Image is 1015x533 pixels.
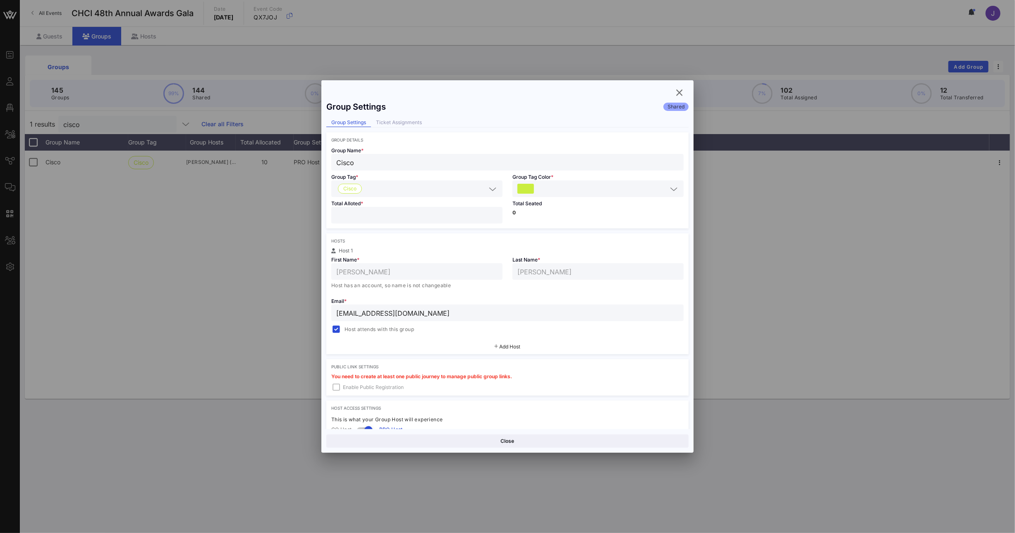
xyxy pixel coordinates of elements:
[512,257,540,263] span: Last Name
[331,425,352,434] span: GO Host
[512,210,684,215] p: 0
[512,174,553,180] span: Group Tag Color
[331,373,512,379] span: You need to create at least one public journey to manage public group links.
[663,103,689,111] div: Shared
[371,118,427,127] div: Ticket Assignments
[331,406,684,411] div: Host Access Settings
[331,238,684,243] div: Hosts
[345,325,414,334] span: Host attends with this group
[331,282,451,288] span: Host has an account, so name is not changeable
[331,415,684,424] div: This is what your Group Host will experience
[331,364,684,369] div: Public Link Settings
[331,174,358,180] span: Group Tag
[331,257,359,263] span: First Name
[343,184,357,193] span: Cisco
[495,344,521,349] button: Add Host
[331,180,503,197] div: Cisco
[331,147,364,154] span: Group Name
[379,425,403,434] span: PRO Host
[331,137,684,142] div: Group Details
[512,200,542,206] span: Total Seated
[500,343,521,350] span: Add Host
[331,200,363,206] span: Total Alloted
[339,247,353,254] span: Host 1
[326,435,689,448] button: Close
[331,298,347,304] span: Email
[326,102,386,112] div: Group Settings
